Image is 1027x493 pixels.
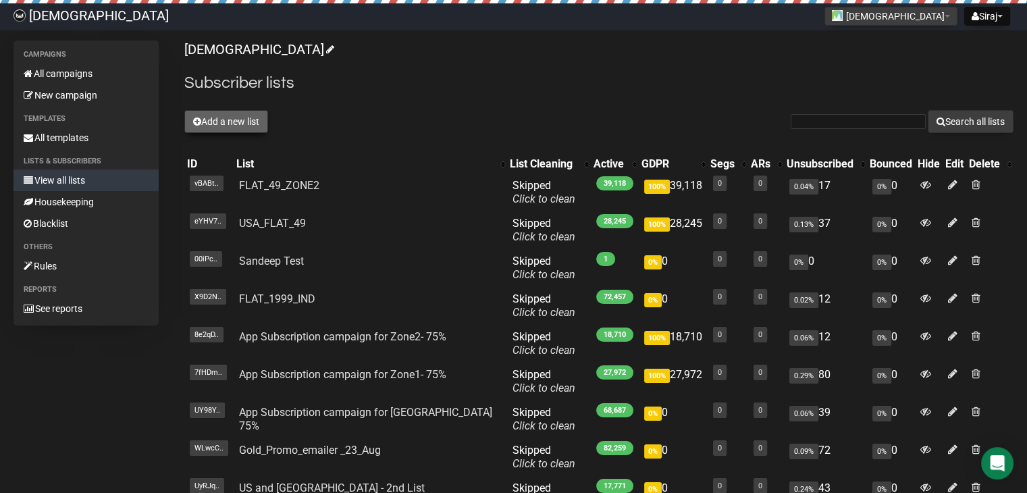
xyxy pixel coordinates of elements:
[718,330,722,339] a: 0
[644,180,670,194] span: 100%
[867,438,915,476] td: 0
[512,230,575,243] a: Click to clean
[966,155,1013,174] th: Delete: No sort applied, activate to apply an ascending sort
[512,419,575,432] a: Click to clean
[236,157,494,171] div: List
[708,155,748,174] th: Segs: No sort applied, activate to apply an ascending sort
[945,157,964,171] div: Edit
[512,457,575,470] a: Click to clean
[596,328,633,342] span: 18,710
[784,400,867,438] td: 39
[591,155,639,174] th: Active: No sort applied, activate to apply an ascending sort
[596,403,633,417] span: 68,687
[789,179,818,194] span: 0.04%
[872,444,891,459] span: 0%
[918,157,940,171] div: Hide
[239,330,446,343] a: App Subscription campaign for Zone2- 75%
[596,252,615,266] span: 1
[14,213,159,234] a: Blacklist
[190,440,228,456] span: WLwcC..
[644,369,670,383] span: 100%
[718,482,722,490] a: 0
[758,292,762,301] a: 0
[596,365,633,380] span: 27,972
[190,365,227,380] span: 7fHDm..
[239,179,319,192] a: FLAT_49_ZONE2
[596,290,633,304] span: 72,457
[639,287,708,325] td: 0
[644,444,662,459] span: 0%
[789,444,818,459] span: 0.09%
[867,363,915,400] td: 0
[644,217,670,232] span: 100%
[867,249,915,287] td: 0
[512,255,575,281] span: Skipped
[718,444,722,452] a: 0
[718,292,722,301] a: 0
[190,176,223,191] span: vBABt..
[14,298,159,319] a: See reports
[928,110,1013,133] button: Search all lists
[639,325,708,363] td: 18,710
[639,174,708,211] td: 39,118
[639,438,708,476] td: 0
[512,444,575,470] span: Skipped
[867,400,915,438] td: 0
[14,282,159,298] li: Reports
[787,157,853,171] div: Unsubscribed
[14,255,159,277] a: Rules
[867,211,915,249] td: 0
[596,176,633,190] span: 39,118
[870,157,912,171] div: Bounced
[872,292,891,308] span: 0%
[789,330,818,346] span: 0.06%
[184,110,268,133] button: Add a new list
[867,325,915,363] td: 0
[512,368,575,394] span: Skipped
[964,7,1010,26] button: Siraj
[758,217,762,226] a: 0
[639,363,708,400] td: 27,972
[596,214,633,228] span: 28,245
[872,179,891,194] span: 0%
[789,368,818,384] span: 0.29%
[512,268,575,281] a: Click to clean
[596,441,633,455] span: 82,259
[784,211,867,249] td: 37
[512,382,575,394] a: Click to clean
[14,9,26,22] img: 61ace9317f7fa0068652623cbdd82cc4
[239,406,492,432] a: App Subscription campaign for [GEOGRAPHIC_DATA] 75%
[758,406,762,415] a: 0
[512,406,575,432] span: Skipped
[784,363,867,400] td: 80
[639,249,708,287] td: 0
[784,174,867,211] td: 17
[748,155,784,174] th: ARs: No sort applied, activate to apply an ascending sort
[14,170,159,191] a: View all lists
[596,479,633,493] span: 17,771
[872,255,891,270] span: 0%
[14,239,159,255] li: Others
[14,47,159,63] li: Campaigns
[789,217,818,232] span: 0.13%
[14,127,159,149] a: All templates
[190,213,226,229] span: eYHV7..
[758,482,762,490] a: 0
[239,292,315,305] a: FLAT_1999_IND
[969,157,1000,171] div: Delete
[943,155,966,174] th: Edit: No sort applied, sorting is disabled
[758,255,762,263] a: 0
[641,157,694,171] div: GDPR
[872,368,891,384] span: 0%
[789,406,818,421] span: 0.06%
[644,407,662,421] span: 0%
[789,255,808,270] span: 0%
[512,217,575,243] span: Skipped
[758,330,762,339] a: 0
[239,255,304,267] a: Sandeep Test
[184,41,332,57] a: [DEMOGRAPHIC_DATA]
[784,438,867,476] td: 72
[512,306,575,319] a: Click to clean
[644,293,662,307] span: 0%
[507,155,591,174] th: List Cleaning: No sort applied, activate to apply an ascending sort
